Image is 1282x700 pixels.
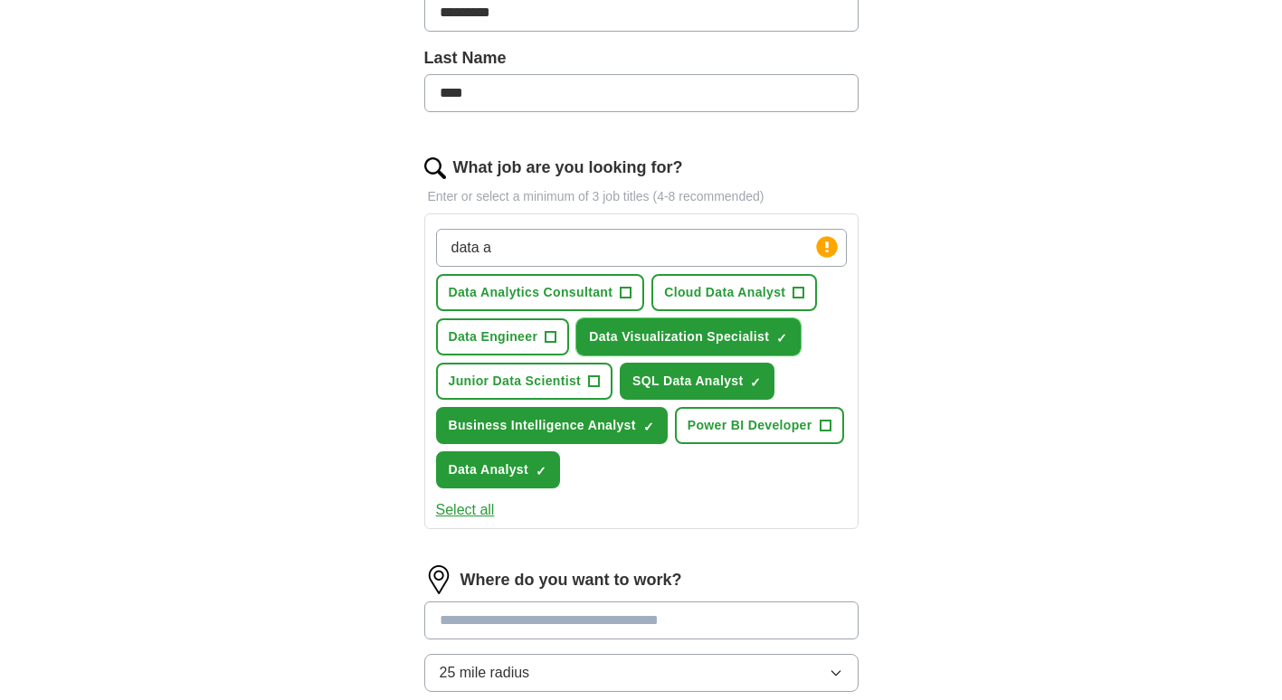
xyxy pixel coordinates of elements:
[436,499,495,521] button: Select all
[449,372,582,391] span: Junior Data Scientist
[424,187,859,206] p: Enter or select a minimum of 3 job titles (4-8 recommended)
[424,565,453,594] img: location.png
[576,318,801,355] button: Data Visualization Specialist✓
[664,283,785,302] span: Cloud Data Analyst
[461,568,682,592] label: Where do you want to work?
[643,420,654,434] span: ✓
[436,407,668,444] button: Business Intelligence Analyst✓
[651,274,817,311] button: Cloud Data Analyst
[424,157,446,179] img: search.png
[449,416,636,435] span: Business Intelligence Analyst
[688,416,812,435] span: Power BI Developer
[750,375,761,390] span: ✓
[453,156,683,180] label: What job are you looking for?
[440,662,530,684] span: 25 mile radius
[449,283,613,302] span: Data Analytics Consultant
[620,363,774,400] button: SQL Data Analyst✓
[424,654,859,692] button: 25 mile radius
[632,372,743,391] span: SQL Data Analyst
[449,327,538,346] span: Data Engineer
[436,451,561,488] button: Data Analyst✓
[536,464,546,478] span: ✓
[436,363,613,400] button: Junior Data Scientist
[436,318,570,355] button: Data Engineer
[436,229,847,267] input: Type a job title and press enter
[424,46,859,71] label: Last Name
[449,460,529,479] span: Data Analyst
[589,327,769,346] span: Data Visualization Specialist
[776,331,787,345] span: ✓
[436,274,645,311] button: Data Analytics Consultant
[675,407,844,444] button: Power BI Developer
